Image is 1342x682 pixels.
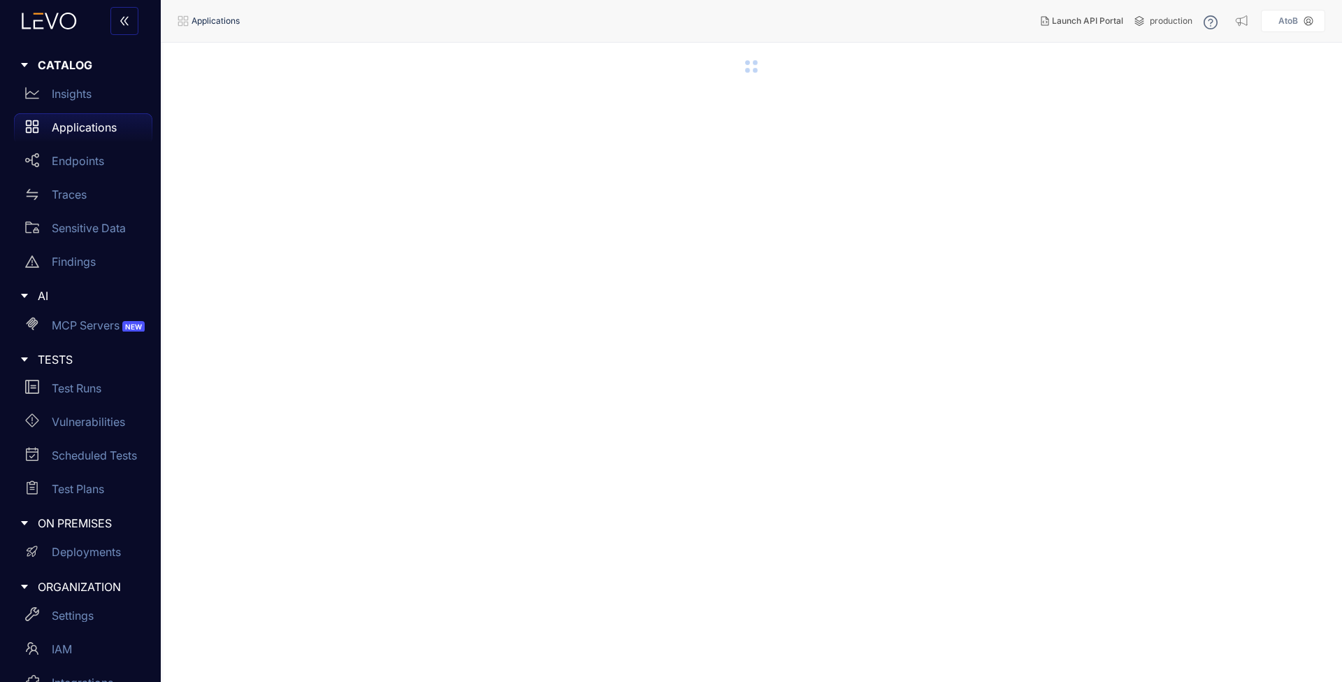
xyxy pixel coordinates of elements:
[8,281,152,311] div: AI
[52,449,137,462] p: Scheduled Tests
[20,291,29,301] span: caret-right
[14,408,152,441] a: Vulnerabilities
[52,188,87,201] p: Traces
[122,321,145,332] span: NEW
[110,7,138,35] button: double-left
[52,155,104,167] p: Endpoints
[1150,16,1192,26] span: production
[14,248,152,281] a: Findings
[14,214,152,248] a: Sensitive Data
[8,509,152,538] div: ON PREMISES
[52,382,101,395] p: Test Runs
[1030,10,1134,32] button: Launch API Portal
[20,355,29,364] span: caret-right
[20,582,29,592] span: caret-right
[52,609,94,622] p: Settings
[20,518,29,528] span: caret-right
[1278,16,1298,26] p: AtoB
[14,80,152,113] a: Insights
[25,255,39,269] span: warning
[14,180,152,214] a: Traces
[14,147,152,180] a: Endpoints
[52,255,96,268] p: Findings
[38,353,141,366] span: TESTS
[38,290,141,302] span: AI
[52,319,147,332] p: MCP Servers
[192,16,240,26] span: Applications
[52,121,117,134] p: Applications
[8,345,152,374] div: TESTS
[14,635,152,669] a: IAM
[38,59,141,71] span: CATALOG
[38,581,141,593] span: ORGANIZATION
[52,643,72,655] p: IAM
[52,415,125,428] p: Vulnerabilities
[52,222,126,234] p: Sensitive Data
[14,311,152,345] a: MCP ServersNEW
[38,517,141,530] span: ON PREMISES
[20,60,29,70] span: caret-right
[14,602,152,635] a: Settings
[52,546,121,558] p: Deployments
[52,87,92,100] p: Insights
[25,641,39,655] span: team
[14,539,152,572] a: Deployments
[119,15,130,28] span: double-left
[1052,16,1123,26] span: Launch API Portal
[14,441,152,475] a: Scheduled Tests
[8,50,152,80] div: CATALOG
[14,374,152,408] a: Test Runs
[25,187,39,201] span: swap
[52,483,104,495] p: Test Plans
[8,572,152,602] div: ORGANIZATION
[14,475,152,509] a: Test Plans
[14,113,152,147] a: Applications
